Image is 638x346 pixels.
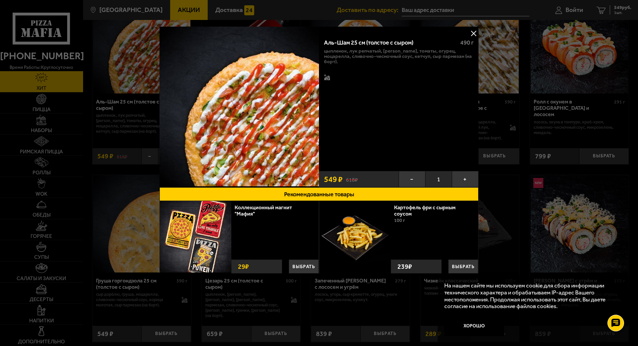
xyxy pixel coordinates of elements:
[235,204,292,217] a: Коллекционный магнит "Мафия"
[324,175,343,183] span: 549 ₽
[159,27,319,187] a: Аль-Шам 25 см (толстое с сыром)
[394,218,405,223] span: 100 г
[399,171,425,187] button: −
[425,171,452,187] span: 1
[396,260,414,273] strong: 239 ₽
[346,176,358,183] s: 618 ₽
[324,39,455,47] div: Аль-Шам 25 см (толстое с сыром)
[444,316,504,336] button: Хорошо
[236,260,251,273] strong: 29 ₽
[448,259,478,273] button: Выбрать
[444,282,618,310] p: На нашем сайте мы используем cookie для сбора информации технического характера и обрабатываем IP...
[452,171,478,187] button: +
[324,48,474,64] p: цыпленок, лук репчатый, [PERSON_NAME], томаты, огурец, моцарелла, сливочно-чесночный соус, кетчуп...
[159,187,478,201] button: Рекомендованные товары
[394,204,456,217] a: Картофель фри с сырным соусом
[159,27,319,186] img: Аль-Шам 25 см (толстое с сыром)
[289,259,319,273] button: Выбрать
[460,39,474,46] span: 490 г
